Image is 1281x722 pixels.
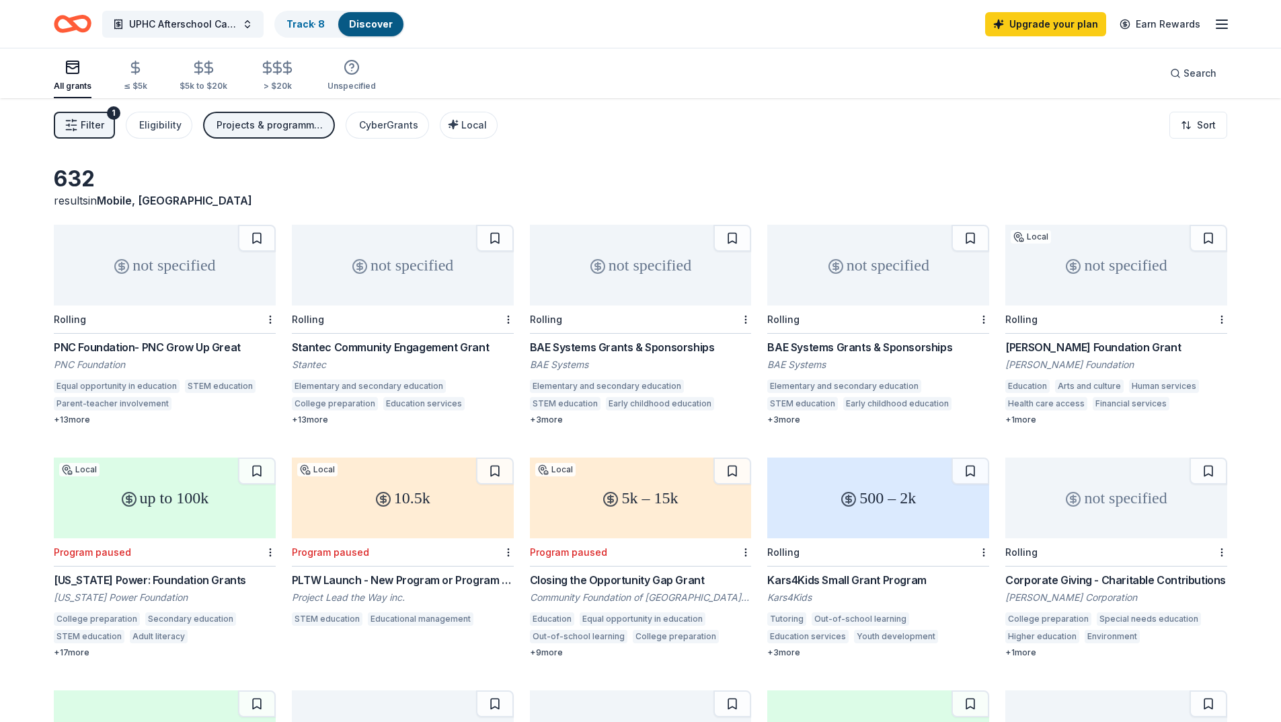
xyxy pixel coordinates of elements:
span: Local [461,119,487,131]
span: Sort [1197,117,1216,133]
div: results [54,192,276,209]
a: Upgrade your plan [985,12,1106,36]
span: Filter [81,117,104,133]
div: 5k – 15k [530,458,752,538]
button: Track· 8Discover [274,11,405,38]
div: + 17 more [54,647,276,658]
div: Health care access [1005,397,1087,410]
div: Environment [1085,630,1140,643]
div: > $20k [260,81,295,92]
button: Projects & programming, General operations, Education [203,112,335,139]
div: 1 [107,106,120,120]
div: up to 100k [54,458,276,538]
div: + 9 more [530,647,752,658]
div: Community Foundation of [GEOGRAPHIC_DATA][US_STATE] [530,591,752,604]
div: not specified [54,225,276,305]
a: not specifiedRollingPNC Foundation- PNC Grow Up GreatPNC FoundationEqual opportunity in education... [54,225,276,425]
div: Corporate Giving - Charitable Contributions [1005,572,1227,588]
div: not specified [292,225,514,305]
div: Local [535,463,576,476]
div: Projects & programming, General operations, Education [217,117,324,133]
div: Arts and culture [1145,630,1214,643]
button: Filter1 [54,112,115,139]
div: Education [530,612,574,626]
div: Education services [767,630,849,643]
div: STEM education [54,630,124,643]
div: Local [59,463,100,476]
div: BAE Systems Grants & Sponsorships [530,339,752,355]
div: Equal opportunity in education [54,380,180,393]
div: Human services [1129,380,1199,393]
div: Stantec Community Engagement Grant [292,339,514,355]
div: Secondary education [145,612,236,626]
div: Rolling [530,314,562,325]
div: College preparation [54,612,140,626]
div: BAE Systems [767,358,989,371]
button: ≤ $5k [124,55,147,98]
div: Closing the Opportunity Gap Grant [530,572,752,588]
div: STEM education [185,380,256,393]
div: STEM education [292,612,362,626]
div: All grants [54,81,91,92]
div: Adult literacy [130,630,188,643]
div: Arts and culture [1055,380,1124,393]
div: PLTW Launch - New Program or Program Expansion (Cooperative Energy) [292,572,514,588]
div: Education services [383,397,465,410]
div: [US_STATE] Power: Foundation Grants [54,572,276,588]
div: STEM education [530,397,600,410]
span: UPHC Afterschool Care, Homework & Literacy Help Grant [129,16,237,32]
div: PNC Foundation- PNC Grow Up Great [54,339,276,355]
div: Special needs education [1097,612,1201,626]
div: Program paused [530,546,607,558]
a: Track· 8 [286,18,325,30]
div: Equal opportunity in education [580,612,705,626]
div: Parent-teacher involvement [54,397,171,410]
div: Stantec [292,358,514,371]
div: Local [1011,230,1051,244]
div: Unspecified [327,81,376,92]
div: Local [297,463,338,476]
a: Discover [349,18,393,30]
a: up to 100kLocalProgram paused[US_STATE] Power: Foundation Grants[US_STATE] Power FoundationColleg... [54,458,276,658]
div: College preparation [1005,612,1091,626]
div: Program paused [54,546,131,558]
div: BAE Systems Grants & Sponsorships [767,339,989,355]
div: + 13 more [54,414,276,425]
div: Early childhood education [606,397,714,410]
a: not specifiedLocalRolling[PERSON_NAME] Foundation Grant[PERSON_NAME] FoundationEducationArts and ... [1005,225,1227,425]
div: Elementary and secondary education [767,380,921,393]
a: not specifiedRollingCorporate Giving - Charitable Contributions[PERSON_NAME] CorporationCollege p... [1005,458,1227,658]
div: Higher education [1005,630,1079,643]
div: Project Lead the Way inc. [292,591,514,604]
a: not specifiedRollingBAE Systems Grants & SponsorshipsBAE SystemsElementary and secondary educatio... [530,225,752,425]
span: in [88,194,252,207]
div: + 13 more [292,414,514,425]
div: [US_STATE] Power Foundation [54,591,276,604]
button: Search [1159,60,1227,87]
div: 632 [54,166,276,192]
div: 10.5k [292,458,514,538]
div: ≤ $5k [124,81,147,92]
div: Program paused [292,546,369,558]
a: 10.5kLocalProgram pausedPLTW Launch - New Program or Program Expansion (Cooperative Energy)Projec... [292,458,514,630]
a: 500 – 2kRollingKars4Kids Small Grant ProgramKars4KidsTutoringOut-of-school learningEducation serv... [767,458,989,658]
button: CyberGrants [346,112,429,139]
button: Sort [1169,112,1227,139]
a: not specifiedRollingStantec Community Engagement GrantStantecElementary and secondary educationCo... [292,225,514,425]
div: Educational management [368,612,473,626]
div: [PERSON_NAME] Foundation Grant [1005,339,1227,355]
div: not specified [1005,225,1227,305]
div: College preparation [633,630,719,643]
div: + 1 more [1005,647,1227,658]
div: Kars4Kids [767,591,989,604]
div: CyberGrants [359,117,418,133]
div: 500 – 2k [767,458,989,538]
span: Mobile, [GEOGRAPHIC_DATA] [97,194,252,207]
div: not specified [530,225,752,305]
button: $5k to $20k [180,55,227,98]
div: Out-of-school learning [812,612,909,626]
div: Rolling [1005,314,1038,325]
a: Home [54,8,91,40]
div: $5k to $20k [180,81,227,92]
a: not specifiedRollingBAE Systems Grants & SponsorshipsBAE SystemsElementary and secondary educatio... [767,225,989,425]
